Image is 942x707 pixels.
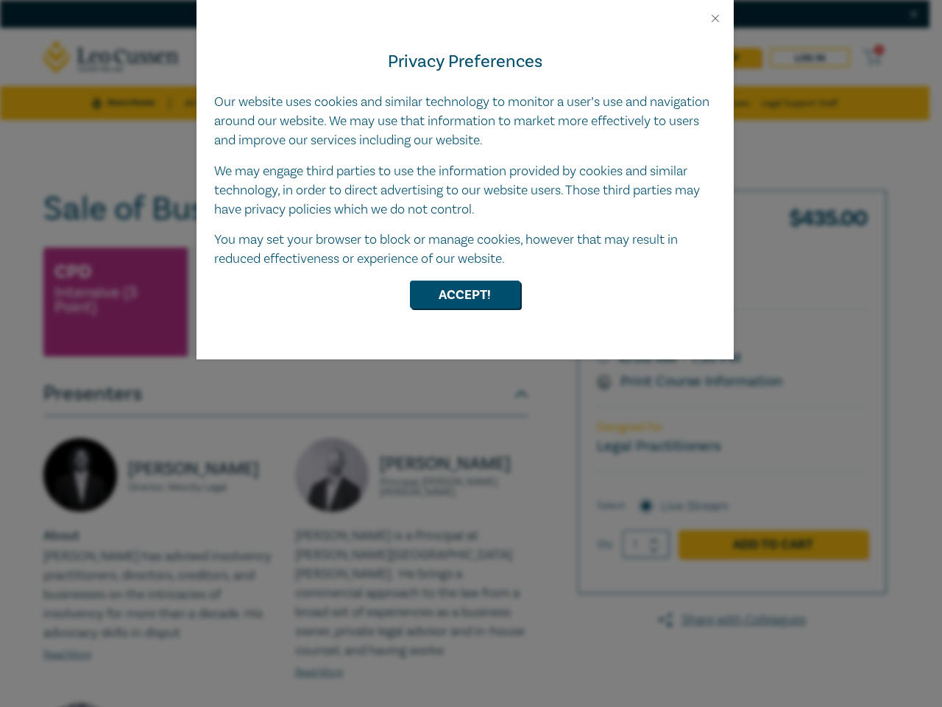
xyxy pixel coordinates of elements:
p: Our website uses cookies and similar technology to monitor a user’s use and navigation around our... [214,93,716,150]
p: We may engage third parties to use the information provided by cookies and similar technology, in... [214,162,716,219]
h4: Privacy Preferences [214,49,716,75]
p: You may set your browser to block or manage cookies, however that may result in reduced effective... [214,231,716,269]
button: Close [709,12,722,25]
button: Accept! [410,281,520,309]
